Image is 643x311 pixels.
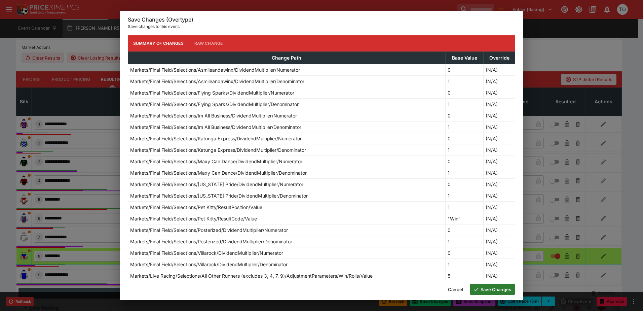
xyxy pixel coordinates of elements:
td: (N/A) [484,155,515,167]
p: Markets/Final Field/Selections/Posterized/DividendMultiplier/Numerator [130,227,288,234]
td: 1 [445,75,483,87]
td: 0 [445,64,483,75]
p: Markets/Final Field/Selections/Asmileandawinx/DividendMultiplier/Numerator [130,66,300,73]
td: (N/A) [484,87,515,98]
td: (N/A) [484,190,515,201]
p: Markets/Final Field/Selections/Pet Kitty/ResultPosition/Value [130,204,262,211]
p: Markets/Final Field/Selections/Asmileandawinx/DividendMultiplier/Denominator [130,78,304,85]
p: Markets/Final Field/Selections/Katunga Express/DividendMultiplier/Denominator [130,146,306,153]
th: Base Value [445,51,483,64]
td: (N/A) [484,167,515,178]
td: 0 [445,247,483,258]
td: 0 [445,224,483,236]
td: (N/A) [484,110,515,121]
p: Markets/Final Field/Selections/Katunga Express/DividendMultiplier/Numerator [130,135,302,142]
p: Markets/Live Racing/Selections/All Other Runners (excludes 3, 4, 7, 9)/AdjustmentParameters/Win/R... [130,272,373,279]
p: Markets/Final Field/Selections/[US_STATE] Pride/DividendMultiplier/Denominator [130,192,308,199]
td: 0 [445,133,483,144]
p: Markets/Final Field/Selections/Im All Business/DividendMultiplier/Numerator [130,112,297,119]
td: (N/A) [484,64,515,75]
button: Save Changes [470,284,515,295]
td: 1 [445,190,483,201]
td: (N/A) [484,270,515,281]
td: 1 [445,236,483,247]
td: "Win" [445,213,483,224]
td: (N/A) [484,144,515,155]
button: Summary of Changes [128,35,189,51]
td: 1 [445,144,483,155]
p: Markets/Final Field/Selections/Villarock/DividendMultiplier/Denominator [130,261,288,268]
p: Markets/Final Field/Selections/[US_STATE] Pride/DividendMultiplier/Numerator [130,181,303,188]
td: 0 [445,155,483,167]
td: 5 [445,270,483,281]
td: 1 [445,167,483,178]
p: Markets/Final Field/Selections/Pet Kitty/ResultCode/Value [130,215,257,222]
p: Save changes to this event. [128,23,515,30]
p: Markets/Final Field/Selections/Im All Business/DividendMultiplier/Denominator [130,124,301,131]
td: 1 [445,98,483,110]
td: (N/A) [484,98,515,110]
td: 0 [445,178,483,190]
td: (N/A) [484,178,515,190]
p: Markets/Final Field/Selections/Flying Sparks/DividendMultiplier/Numerator [130,89,294,96]
p: Markets/Final Field/Selections/Flying Sparks/DividendMultiplier/Denominator [130,101,299,108]
p: Markets/Final Field/Selections/Villarock/DividendMultiplier/Numerator [130,249,283,256]
td: (N/A) [484,247,515,258]
p: Markets/Final Field/Selections/Maxy Can Dance/DividendMultiplier/Numerator [130,158,302,165]
p: Markets/Final Field/Selections/Maxy Can Dance/DividendMultiplier/Denominator [130,169,307,176]
p: Markets/Final Field/Selections/Posterized/DividendMultiplier/Denominator [130,238,292,245]
button: Cancel [444,284,467,295]
td: 1 [445,121,483,133]
th: Change Path [128,51,446,64]
td: 1 [445,258,483,270]
td: (N/A) [484,224,515,236]
td: (N/A) [484,121,515,133]
th: Override [484,51,515,64]
td: 1 [445,201,483,213]
td: (N/A) [484,133,515,144]
td: (N/A) [484,213,515,224]
td: (N/A) [484,201,515,213]
td: (N/A) [484,236,515,247]
td: (N/A) [484,258,515,270]
td: 0 [445,87,483,98]
td: (N/A) [484,75,515,87]
button: Raw Change [189,35,228,51]
td: 0 [445,110,483,121]
h6: Save Changes (Overtype) [128,16,515,23]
